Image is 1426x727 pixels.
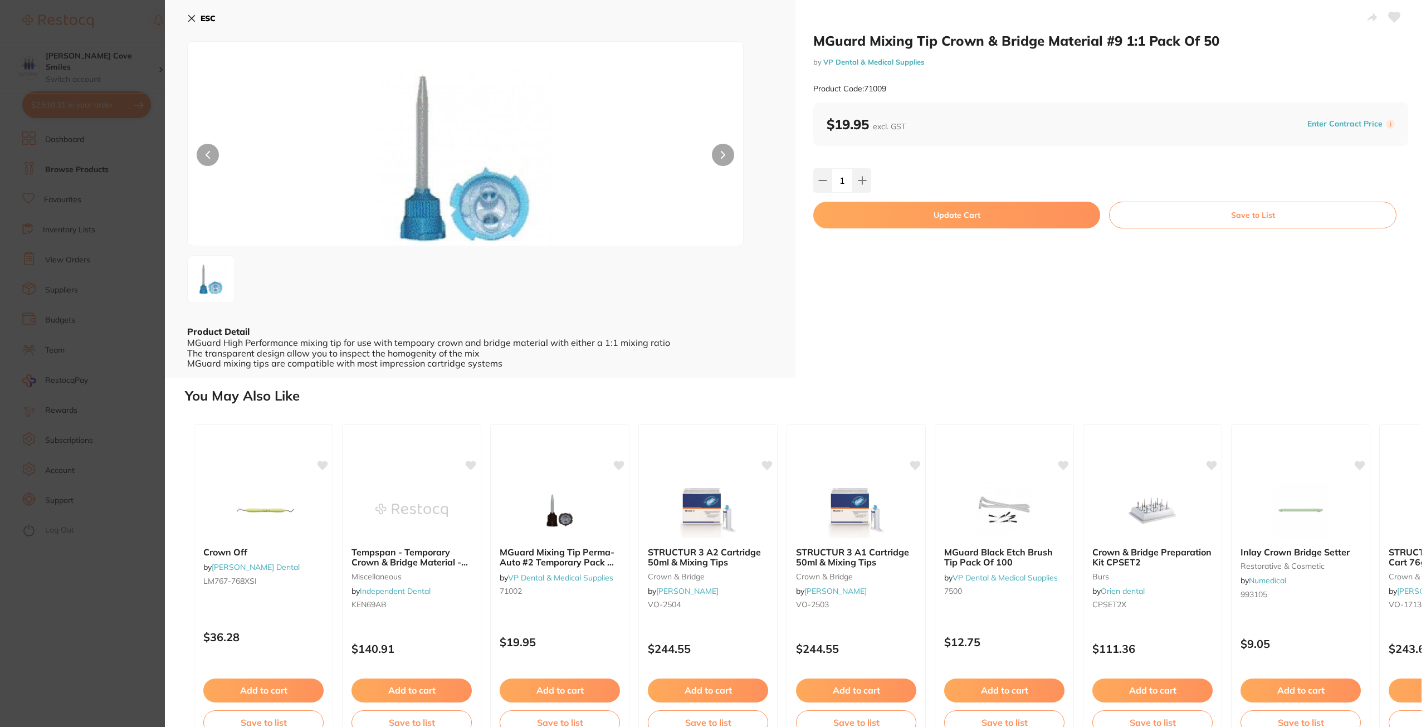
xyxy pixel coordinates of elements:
[648,600,768,609] small: VO-2504
[351,679,472,702] button: Add to cart
[203,562,300,572] span: by
[500,587,620,596] small: 71002
[500,679,620,702] button: Add to cart
[187,326,250,337] b: Product Detail
[796,586,867,596] span: by
[1264,482,1337,538] img: Inlay Crown Bridge Setter
[203,577,324,585] small: LM767-768XSI
[1386,120,1395,129] label: i
[187,338,773,368] div: MGuard High Performance mixing tip for use with tempoary crown and bridge material with either a ...
[500,547,620,568] b: MGuard Mixing Tip Perma-Auto #2 Temporary Pack Of 50
[1241,547,1361,557] b: Inlay Crown Bridge Setter
[648,572,768,581] small: crown & bridge
[944,573,1058,583] span: by
[796,642,916,655] p: $244.55
[796,572,916,581] small: crown & bridge
[500,573,613,583] span: by
[1116,482,1189,538] img: Crown & Bridge Preparation Kit CPSET2
[672,482,744,538] img: STRUCTUR 3 A2 Cartridge 50ml & Mixing Tips
[1109,202,1396,228] button: Save to List
[827,116,906,133] b: $19.95
[1241,679,1361,702] button: Add to cart
[813,84,886,94] small: Product Code: 71009
[804,586,867,596] a: [PERSON_NAME]
[648,642,768,655] p: $244.55
[191,259,231,299] img: LTIwb2YtMjA1MA
[953,573,1058,583] a: VP Dental & Medical Supplies
[1092,547,1213,568] b: Crown & Bridge Preparation Kit CPSET2
[227,482,300,538] img: Crown Off
[299,70,632,246] img: LTIwb2YtMjA1MA
[823,57,924,66] a: VP Dental & Medical Supplies
[1304,119,1386,129] button: Enter Contract Price
[968,482,1041,538] img: MGuard Black Etch Brush Tip Pack Of 100
[944,679,1064,702] button: Add to cart
[351,586,431,596] span: by
[524,482,596,538] img: MGuard Mixing Tip Perma-Auto #2 Temporary Pack Of 50
[351,547,472,568] b: Tempspan - Temporary Crown & Bridge Material - A1
[1092,600,1213,609] small: CPSET2X
[944,547,1064,568] b: MGuard Black Etch Brush Tip Pack Of 100
[187,9,216,28] button: ESC
[944,636,1064,648] p: $12.75
[648,679,768,702] button: Add to cart
[813,32,1408,49] h2: MGuard Mixing Tip Crown & Bridge Material #9 1:1 Pack Of 50
[1241,562,1361,570] small: restorative & cosmetic
[820,482,892,538] img: STRUCTUR 3 A1 Cartridge 50ml & Mixing Tips
[944,587,1064,596] small: 7500
[375,482,448,538] img: Tempspan - Temporary Crown & Bridge Material - A1
[648,586,719,596] span: by
[351,642,472,655] p: $140.91
[796,679,916,702] button: Add to cart
[1101,586,1145,596] a: Orien dental
[813,58,1408,66] small: by
[203,679,324,702] button: Add to cart
[508,573,613,583] a: VP Dental & Medical Supplies
[1241,575,1286,585] span: by
[1241,590,1361,599] small: 993105
[1249,575,1286,585] a: Numedical
[796,600,916,609] small: VO-2503
[500,636,620,648] p: $19.95
[873,121,906,131] span: excl. GST
[796,547,916,568] b: STRUCTUR 3 A1 Cartridge 50ml & Mixing Tips
[185,388,1422,404] h2: You May Also Like
[203,547,324,557] b: Crown Off
[1241,637,1361,650] p: $9.05
[212,562,300,572] a: [PERSON_NAME] Dental
[1092,572,1213,581] small: burs
[1092,586,1145,596] span: by
[813,202,1100,228] button: Update Cart
[656,586,719,596] a: [PERSON_NAME]
[1092,679,1213,702] button: Add to cart
[648,547,768,568] b: STRUCTUR 3 A2 Cartridge 50ml & Mixing Tips
[351,600,472,609] small: KEN69AB
[351,572,472,581] small: miscellaneous
[201,13,216,23] b: ESC
[203,631,324,643] p: $36.28
[360,586,431,596] a: Independent Dental
[1092,642,1213,655] p: $111.36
